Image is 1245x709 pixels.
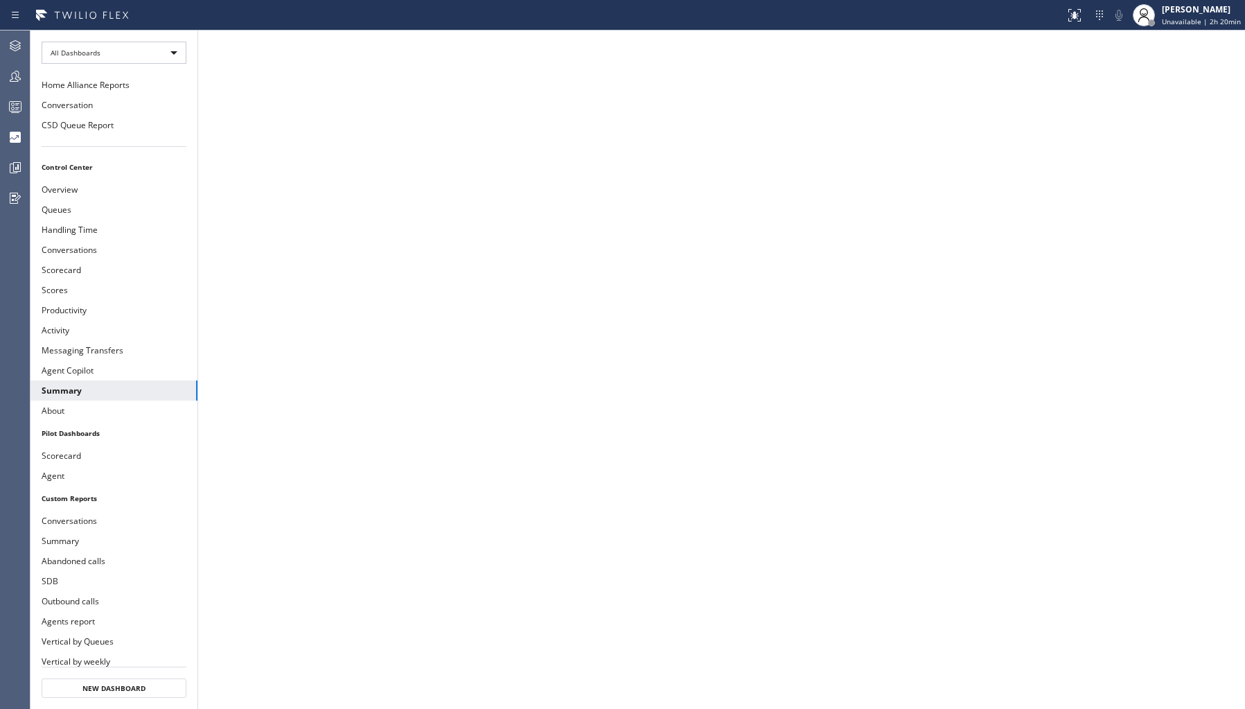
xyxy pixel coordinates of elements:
button: Handling Time [30,220,197,240]
button: Summary [30,531,197,551]
button: Agents report [30,611,197,631]
li: Custom Reports [30,489,197,507]
button: Abandoned calls [30,551,197,571]
button: Agent Copilot [30,360,197,380]
button: Mute [1109,6,1129,25]
button: Vertical by weekly [30,651,197,672]
button: Agent [30,466,197,486]
div: [PERSON_NAME] [1162,3,1241,15]
button: Scorecard [30,446,197,466]
iframe: dashboard_9f6bb337dffe [198,30,1245,709]
button: Home Alliance Reports [30,75,197,95]
button: New Dashboard [42,679,186,698]
button: Scorecard [30,260,197,280]
button: Outbound calls [30,591,197,611]
button: CSD Queue Report [30,115,197,135]
li: Control Center [30,158,197,176]
button: Summary [30,380,197,401]
li: Pilot Dashboards [30,424,197,442]
div: All Dashboards [42,42,186,64]
button: Queues [30,200,197,220]
button: Conversations [30,240,197,260]
button: Vertical by Queues [30,631,197,651]
button: Productivity [30,300,197,320]
button: Overview [30,180,197,200]
button: About [30,401,197,421]
button: Messaging Transfers [30,340,197,360]
button: Activity [30,320,197,340]
button: SDB [30,571,197,591]
button: Scores [30,280,197,300]
span: Unavailable | 2h 20min [1162,17,1241,26]
button: Conversation [30,95,197,115]
button: Conversations [30,511,197,531]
